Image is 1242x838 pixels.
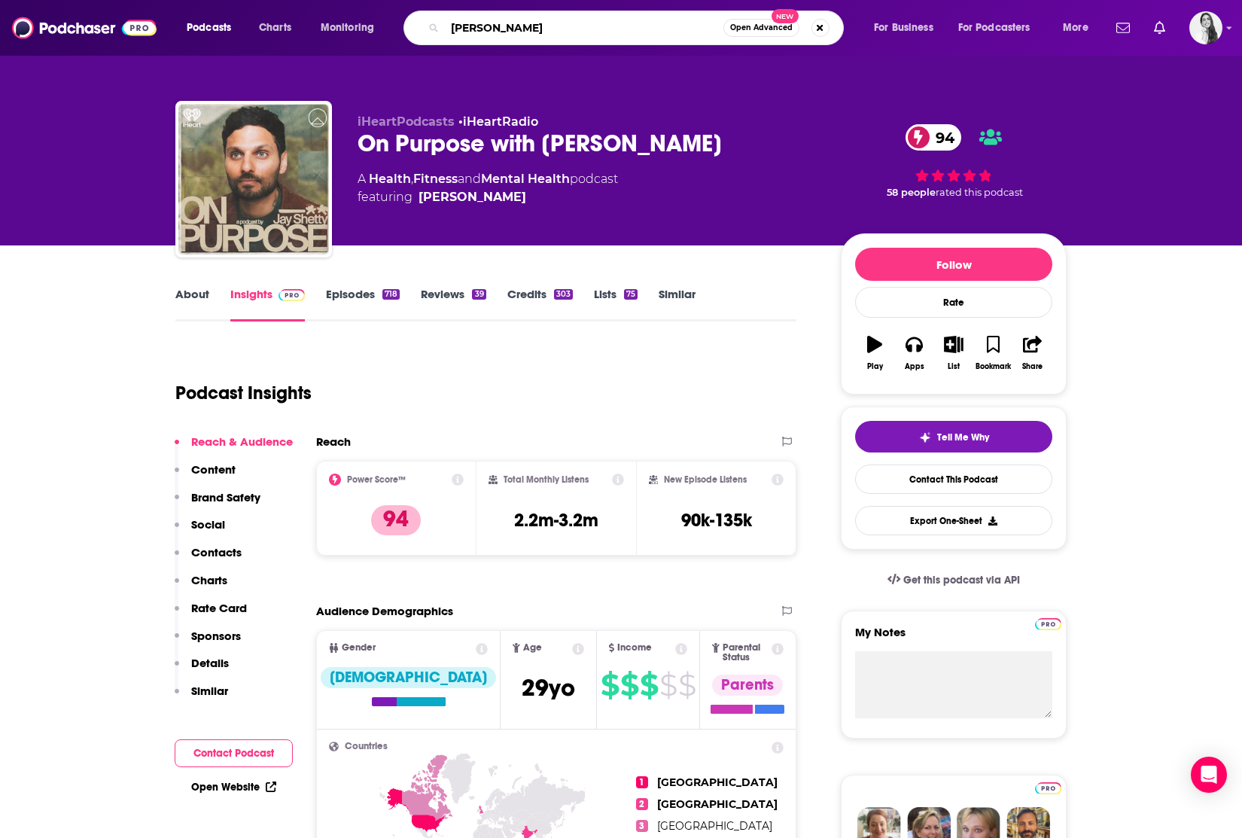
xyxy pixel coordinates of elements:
[1013,326,1052,380] button: Share
[921,124,962,151] span: 94
[358,170,618,206] div: A podcast
[321,667,496,688] div: [DEMOGRAPHIC_DATA]
[191,781,276,794] a: Open Website
[948,16,1052,40] button: open menu
[445,16,723,40] input: Search podcasts, credits, & more...
[936,187,1023,198] span: rated this podcast
[887,187,936,198] span: 58 people
[620,673,638,697] span: $
[664,474,747,485] h2: New Episode Listens
[958,17,1030,38] span: For Podcasters
[712,675,783,696] div: Parents
[1189,11,1222,44] button: Show profile menu
[175,490,260,518] button: Brand Safety
[522,673,575,702] span: 29 yo
[382,289,400,300] div: 718
[178,104,329,254] img: On Purpose with Jay Shetty
[187,17,231,38] span: Podcasts
[948,362,960,371] div: List
[681,509,752,532] h3: 90k-135k
[1063,17,1088,38] span: More
[358,188,618,206] span: featuring
[175,462,236,490] button: Content
[903,574,1020,587] span: Get this podcast via API
[411,172,413,186] span: ,
[316,604,453,618] h2: Audience Demographics
[191,545,242,559] p: Contacts
[345,742,388,751] span: Countries
[617,643,652,653] span: Income
[919,431,931,443] img: tell me why sparkle
[175,656,229,684] button: Details
[371,505,421,535] p: 94
[175,629,241,657] button: Sponsors
[855,465,1052,494] a: Contact This Podcast
[855,506,1052,535] button: Export One-Sheet
[347,474,406,485] h2: Power Score™
[875,562,1032,599] a: Get this podcast via API
[1052,16,1107,40] button: open menu
[175,434,293,462] button: Reach & Audience
[175,601,247,629] button: Rate Card
[657,797,778,811] span: [GEOGRAPHIC_DATA]
[863,16,952,40] button: open menu
[249,16,300,40] a: Charts
[1189,11,1222,44] img: User Profile
[175,517,225,545] button: Social
[175,382,312,404] h1: Podcast Insights
[723,643,769,663] span: Parental Status
[636,798,648,810] span: 2
[175,684,228,712] button: Similar
[841,114,1067,208] div: 94 58 peoplerated this podcast
[1035,780,1061,794] a: Pro website
[855,287,1052,318] div: Rate
[934,326,973,380] button: List
[463,114,538,129] a: iHeartRadio
[1035,782,1061,794] img: Podchaser Pro
[191,573,227,587] p: Charts
[342,643,376,653] span: Gender
[481,172,570,186] a: Mental Health
[1148,15,1171,41] a: Show notifications dropdown
[659,287,696,321] a: Similar
[973,326,1012,380] button: Bookmark
[507,287,573,321] a: Credits303
[730,24,793,32] span: Open Advanced
[1110,15,1136,41] a: Show notifications dropdown
[191,601,247,615] p: Rate Card
[855,421,1052,453] button: tell me why sparkleTell Me Why
[640,673,658,697] span: $
[624,289,638,300] div: 75
[418,11,858,45] div: Search podcasts, credits, & more...
[867,362,883,371] div: Play
[1022,362,1043,371] div: Share
[772,9,799,23] span: New
[594,287,638,321] a: Lists75
[855,248,1052,281] button: Follow
[523,643,542,653] span: Age
[175,739,293,767] button: Contact Podcast
[855,326,894,380] button: Play
[894,326,933,380] button: Apps
[976,362,1011,371] div: Bookmark
[636,776,648,788] span: 1
[458,172,481,186] span: and
[369,172,411,186] a: Health
[12,14,157,42] img: Podchaser - Follow, Share and Rate Podcasts
[191,517,225,532] p: Social
[321,17,374,38] span: Monitoring
[1035,618,1061,630] img: Podchaser Pro
[657,819,772,833] span: [GEOGRAPHIC_DATA]
[554,289,573,300] div: 303
[316,434,351,449] h2: Reach
[310,16,394,40] button: open menu
[906,124,962,151] a: 94
[657,776,778,789] span: [GEOGRAPHIC_DATA]
[191,656,229,670] p: Details
[279,289,305,301] img: Podchaser Pro
[636,820,648,832] span: 3
[358,114,455,129] span: iHeartPodcasts
[191,434,293,449] p: Reach & Audience
[175,287,209,321] a: About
